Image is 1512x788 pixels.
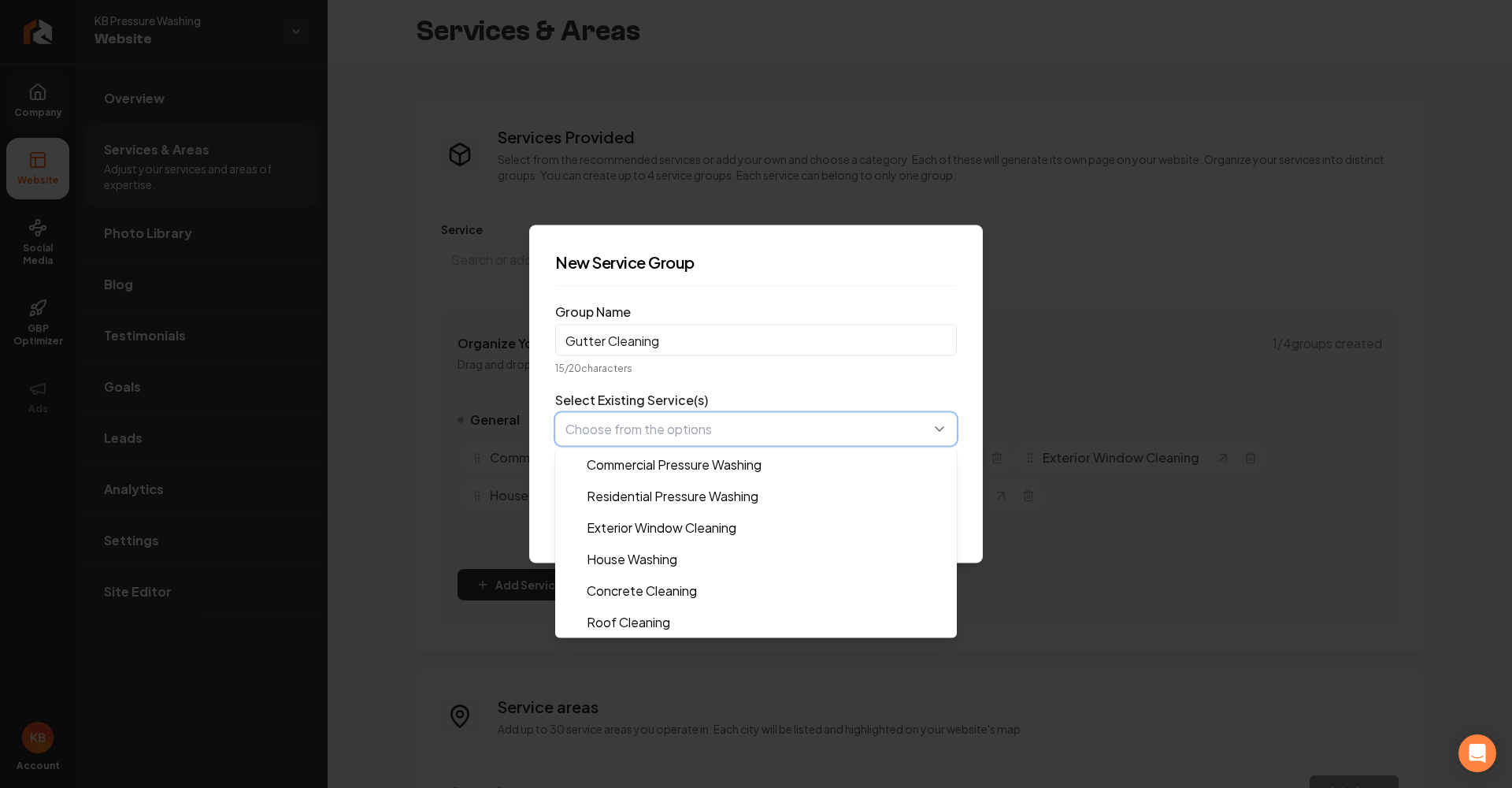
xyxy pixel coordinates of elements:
[587,519,944,537] span: Exterior Window Cleaning
[587,487,944,506] span: Residential Pressure Washing
[587,582,944,600] span: Concrete Cleaning
[587,455,944,474] span: Commercial Pressure Washing
[587,550,944,569] span: House Washing
[587,613,944,632] span: Roof Cleaning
